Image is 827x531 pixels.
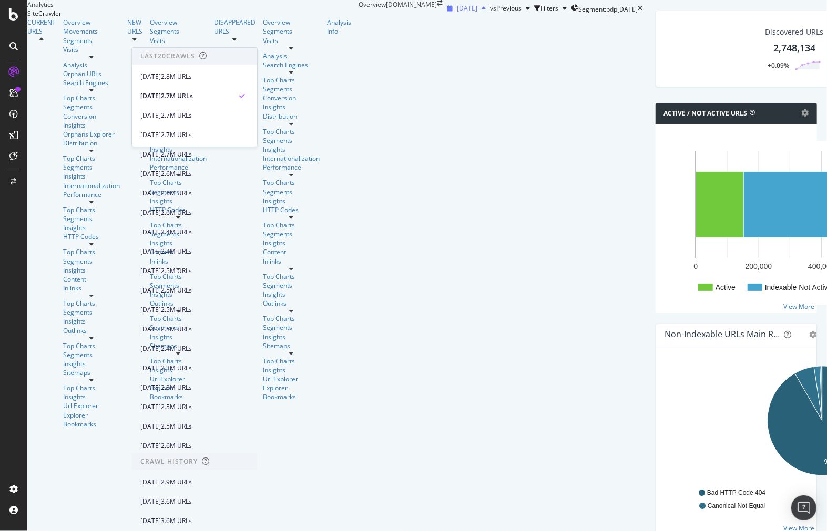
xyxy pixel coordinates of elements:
a: Performance [63,190,120,199]
div: [DATE] [140,286,161,295]
a: Distribution [63,139,120,148]
a: Conversion [63,112,120,121]
div: Discovered URLs [765,27,824,37]
a: Internationalization [263,154,320,163]
a: Overview [63,18,120,27]
div: Insights [263,196,320,205]
div: Insights [63,121,120,130]
div: Segments [63,350,120,359]
h4: Active / Not Active URLs [663,108,747,119]
div: 2.4M URLs [161,227,192,237]
div: Insights [63,223,120,232]
div: [DATE] [140,91,161,101]
a: Insights [263,290,320,299]
div: 2.7M URLs [161,111,192,120]
a: Segments [263,230,320,238]
a: Inlinks [63,284,120,293]
a: Top Charts [63,93,120,102]
a: Inlinks [263,257,320,266]
div: Segments [263,281,320,290]
text: 200,000 [746,262,772,270]
text: Active [716,283,736,291]
div: 2.5M URLs [161,266,192,276]
a: Segments [263,323,320,332]
a: Insights [63,317,120,326]
div: Insights [63,266,120,275]
div: [DATE] [140,516,161,526]
div: [DATE] [140,477,161,487]
div: Crawl History [140,457,198,466]
a: Content [263,247,320,256]
a: Url Explorer [63,401,120,410]
a: Sitemaps [263,341,320,350]
a: Visits [150,36,207,45]
div: Insights [263,102,320,111]
a: Segments [63,102,120,111]
div: SiteCrawler [27,9,359,18]
div: Top Charts [63,205,120,214]
div: 2.5M URLs [161,325,192,334]
a: Outlinks [63,326,120,335]
a: Top Charts [263,314,320,323]
a: Performance [263,163,320,172]
a: Explorer Bookmarks [263,383,320,401]
a: Analysis Info [327,18,351,36]
div: [DATE] [140,247,161,256]
a: Explorer Bookmarks [63,411,120,429]
div: Visits [263,36,320,45]
a: Analysis [63,60,120,69]
div: Segments [63,308,120,317]
a: Insights [263,238,320,247]
div: Orphan URLs [63,69,120,78]
div: Content [63,275,120,284]
a: Overview [150,18,207,27]
div: 2.6M URLs [161,169,192,179]
div: Top Charts [63,383,120,392]
a: Top Charts [63,341,120,350]
span: Segment: pdp [578,5,617,14]
a: Segments [63,214,120,223]
div: Top Charts [263,178,320,187]
div: [DATE] [140,441,161,451]
div: Insights [263,145,320,154]
a: Insights [63,172,120,181]
div: [DATE] [617,5,638,14]
div: 2.6M URLs [161,441,192,451]
a: Insights [263,366,320,374]
div: Top Charts [263,357,320,366]
a: Insights [63,392,120,401]
a: Top Charts [63,247,120,256]
div: HTTP Codes [263,205,320,214]
a: Search Engines [63,78,120,87]
div: NEW URLS [127,18,142,36]
a: Segments [63,163,120,172]
div: gear [809,331,816,338]
div: 2.8M URLs [161,72,192,81]
div: [DATE] [140,169,161,179]
div: [DATE] [140,72,161,81]
span: Bad HTTP Code 404 [707,488,765,497]
a: Segments [263,85,320,93]
a: Segments [263,27,320,36]
span: Canonical Not Equal [708,502,765,511]
a: HTTP Codes [63,232,120,241]
a: Insights [63,359,120,368]
div: Overview [263,18,320,27]
div: 3.6M URLs [161,497,192,506]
